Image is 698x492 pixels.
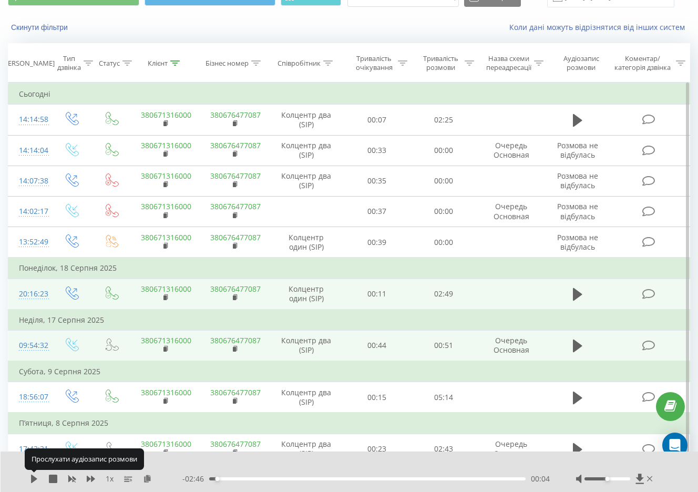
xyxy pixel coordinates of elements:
[19,171,40,191] div: 14:07:38
[19,232,40,252] div: 13:52:49
[215,477,220,481] div: Accessibility label
[410,196,477,227] td: 00:00
[210,110,261,120] a: 380676477087
[269,105,344,135] td: Колцентр два (SIP)
[662,433,687,458] div: Open Intercom Messenger
[344,279,410,310] td: 00:11
[8,23,73,32] button: Скинути фільтри
[57,54,81,72] div: Тип дзвінка
[344,227,410,258] td: 00:39
[344,330,410,361] td: 00:44
[19,284,40,304] div: 20:16:23
[210,171,261,181] a: 380676477087
[269,279,344,310] td: Колцентр один (SIP)
[8,361,690,382] td: Субота, 9 Серпня 2025
[8,413,690,434] td: П’ятниця, 8 Серпня 2025
[557,140,598,160] span: Розмова не відбулась
[210,232,261,242] a: 380676477087
[344,382,410,413] td: 00:15
[410,135,477,166] td: 00:00
[19,439,40,459] div: 17:42:21
[210,140,261,150] a: 380676477087
[141,387,191,397] a: 380671316000
[141,284,191,294] a: 380671316000
[19,201,40,222] div: 14:02:17
[19,335,40,356] div: 09:54:32
[344,135,410,166] td: 00:33
[344,196,410,227] td: 00:37
[410,434,477,465] td: 02:43
[269,330,344,361] td: Колцентр два (SIP)
[19,140,40,161] div: 14:14:04
[353,54,396,72] div: Тривалість очікування
[605,477,609,481] div: Accessibility label
[509,22,690,32] a: Коли дані можуть відрізнятися вiд інших систем
[141,439,191,449] a: 380671316000
[344,105,410,135] td: 00:07
[8,310,690,331] td: Неділя, 17 Серпня 2025
[486,54,531,72] div: Назва схеми переадресації
[210,284,261,294] a: 380676477087
[141,335,191,345] a: 380671316000
[410,166,477,196] td: 00:00
[141,201,191,211] a: 380671316000
[557,171,598,190] span: Розмова не відбулась
[141,232,191,242] a: 380671316000
[141,171,191,181] a: 380671316000
[531,474,550,484] span: 00:04
[344,166,410,196] td: 00:35
[182,474,209,484] span: - 02:46
[556,54,608,72] div: Аудіозапис розмови
[557,201,598,221] span: Розмова не відбулась
[269,382,344,413] td: Колцентр два (SIP)
[477,330,546,361] td: Очередь Основная
[19,109,40,130] div: 14:14:58
[344,434,410,465] td: 00:23
[148,59,168,68] div: Клієнт
[557,232,598,252] span: Розмова не відбулась
[141,140,191,150] a: 380671316000
[410,279,477,310] td: 02:49
[410,227,477,258] td: 00:00
[210,439,261,449] a: 380676477087
[410,330,477,361] td: 00:51
[269,166,344,196] td: Колцентр два (SIP)
[477,434,546,465] td: Очередь Основная
[8,84,690,105] td: Сьогодні
[106,474,114,484] span: 1 x
[269,434,344,465] td: Колцентр два (SIP)
[410,382,477,413] td: 05:14
[206,59,249,68] div: Бізнес номер
[477,135,546,166] td: Очередь Основная
[210,387,261,397] a: 380676477087
[477,196,546,227] td: Очередь Основная
[99,59,120,68] div: Статус
[141,110,191,120] a: 380671316000
[269,135,344,166] td: Колцентр два (SIP)
[269,227,344,258] td: Колцентр один (SIP)
[19,387,40,407] div: 18:56:07
[410,105,477,135] td: 02:25
[210,201,261,211] a: 380676477087
[612,54,673,72] div: Коментар/категорія дзвінка
[25,448,144,469] div: Прослухати аудіозапис розмови
[278,59,321,68] div: Співробітник
[2,59,55,68] div: [PERSON_NAME]
[8,258,690,279] td: Понеділок, 18 Серпня 2025
[419,54,462,72] div: Тривалість розмови
[210,335,261,345] a: 380676477087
